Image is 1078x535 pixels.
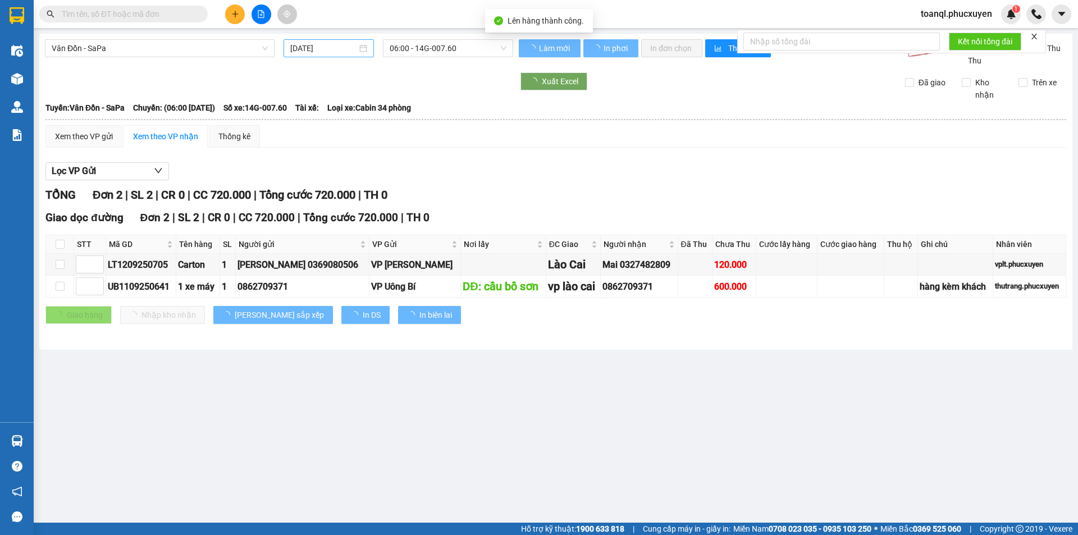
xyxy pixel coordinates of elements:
[298,211,300,224] span: |
[350,311,363,319] span: loading
[140,211,170,224] span: Đơn 2
[222,258,234,272] div: 1
[208,211,230,224] span: CR 0
[11,101,23,113] img: warehouse-icon
[290,42,357,54] input: 12/09/2025
[958,35,1012,48] span: Kết nối tổng đài
[995,259,1064,270] div: vplt.phucxuyen
[12,6,106,30] strong: Công ty TNHH Phúc Xuyên
[259,188,355,202] span: Tổng cước 720.000
[602,280,675,294] div: 0862709371
[912,7,1001,21] span: toanql.phucxuyen
[222,311,235,319] span: loading
[223,102,287,114] span: Số xe: 14G-007.60
[5,33,113,72] span: Gửi hàng [GEOGRAPHIC_DATA]: Hotline:
[10,7,24,24] img: logo-vxr
[714,280,754,294] div: 600.000
[133,130,198,143] div: Xem theo VP nhận
[172,211,175,224] span: |
[45,306,112,324] button: Giao hàng
[133,102,215,114] span: Chuyến: (06:00 [DATE])
[233,211,236,224] span: |
[1016,525,1024,533] span: copyright
[11,45,23,57] img: warehouse-icon
[583,39,638,57] button: In phơi
[176,235,220,254] th: Tên hàng
[1012,5,1020,13] sup: 1
[817,235,884,254] th: Cước giao hàng
[109,238,165,250] span: Mã GD
[604,238,666,250] span: Người nhận
[283,10,291,18] span: aim
[542,75,578,88] span: Xuất Excel
[874,527,878,531] span: ⚪️
[602,258,675,272] div: Mai 0327482809
[45,162,169,180] button: Lọc VP Gửi
[548,278,599,295] div: vp lào cai
[884,235,918,254] th: Thu hộ
[539,42,572,54] span: Làm mới
[1014,5,1018,13] span: 1
[920,280,991,294] div: hàng kèm khách
[131,188,153,202] span: SL 2
[880,523,961,535] span: Miền Bắc
[120,306,205,324] button: Nhập kho nhận
[519,39,581,57] button: Làm mới
[108,258,174,272] div: LT1209250705
[705,39,771,57] button: bar-chartThống kê
[257,10,265,18] span: file-add
[295,102,319,114] span: Tài xế:
[406,211,430,224] span: TH 0
[363,309,381,321] span: In DS
[1030,33,1038,40] span: close
[62,8,194,20] input: Tìm tên, số ĐT hoặc mã đơn
[161,188,185,202] span: CR 0
[45,188,76,202] span: TỔNG
[239,238,358,250] span: Người gửi
[252,4,271,24] button: file-add
[55,130,113,143] div: Xem theo VP gửi
[193,188,251,202] span: CC 720.000
[231,10,239,18] span: plus
[277,4,297,24] button: aim
[914,76,950,89] span: Đã giao
[52,164,96,178] span: Lọc VP Gửi
[1006,9,1016,19] img: icon-new-feature
[108,280,174,294] div: UB1109250641
[11,73,23,85] img: warehouse-icon
[529,77,542,85] span: loading
[24,53,112,72] strong: 0888 827 827 - 0848 827 827
[971,76,1010,101] span: Kho nhận
[528,44,537,52] span: loading
[222,280,234,294] div: 1
[364,188,387,202] span: TH 0
[237,258,367,272] div: [PERSON_NAME] 0369080506
[398,306,461,324] button: In biên lai
[369,276,461,298] td: VP Uông Bí
[1057,9,1067,19] span: caret-down
[407,311,419,319] span: loading
[993,235,1066,254] th: Nhân viên
[714,258,754,272] div: 120.000
[592,44,602,52] span: loading
[178,258,217,272] div: Carton
[633,523,634,535] span: |
[45,211,124,224] span: Giao dọc đường
[6,43,113,62] strong: 024 3236 3236 -
[11,435,23,447] img: warehouse-icon
[12,461,22,472] span: question-circle
[327,102,411,114] span: Loại xe: Cabin 34 phòng
[106,276,176,298] td: UB1109250641
[93,188,122,202] span: Đơn 2
[712,235,756,254] th: Chưa Thu
[156,188,158,202] span: |
[918,235,993,254] th: Ghi chú
[604,42,629,54] span: In phơi
[371,280,459,294] div: VP Uông Bí
[643,523,730,535] span: Cung cấp máy in - giấy in:
[548,256,599,273] div: Lào Cai
[202,211,205,224] span: |
[769,524,871,533] strong: 0708 023 035 - 0935 103 250
[641,39,702,57] button: In đơn chọn
[213,306,333,324] button: [PERSON_NAME] sắp xếp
